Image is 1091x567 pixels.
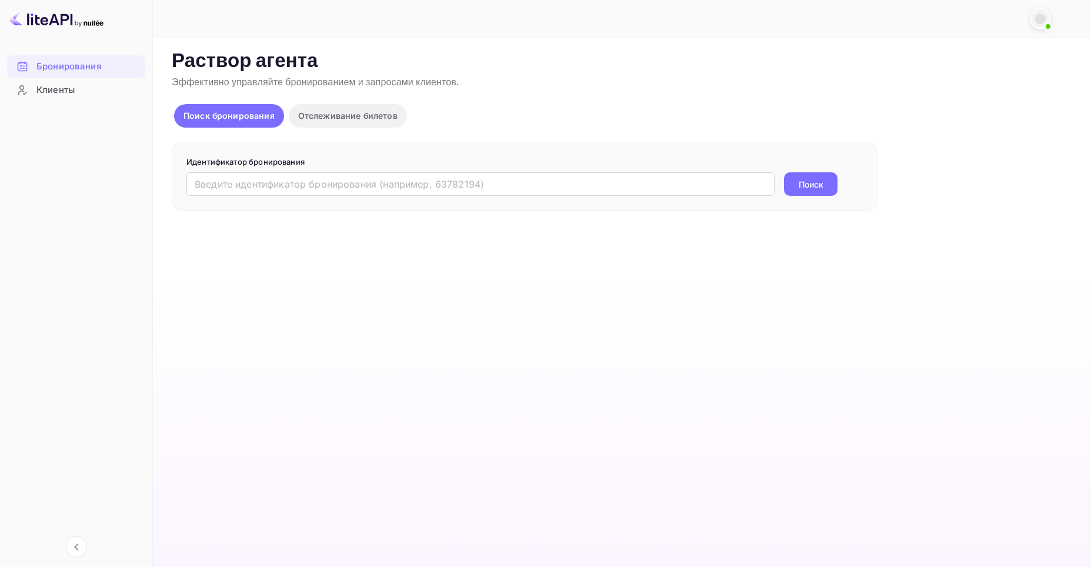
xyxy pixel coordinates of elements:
input: Введите идентификатор бронирования (например, 63782194) [186,172,775,196]
ya-tr-span: Раствор агента [172,49,318,74]
ya-tr-span: Эффективно управляйте бронированием и запросами клиентов. [172,76,459,89]
img: Логотип LiteAPI [9,9,104,28]
ya-tr-span: Бронирования [36,60,101,74]
ya-tr-span: Поиск [799,178,823,191]
button: Поиск [784,172,838,196]
a: Бронирования [7,55,145,77]
div: Клиенты [7,79,145,102]
ya-tr-span: Поиск бронирования [183,111,275,121]
div: Бронирования [7,55,145,78]
a: Клиенты [7,79,145,101]
ya-tr-span: Отслеживание билетов [298,111,398,121]
ya-tr-span: Идентификатор бронирования [186,157,305,166]
button: Свернуть навигацию [66,536,87,558]
ya-tr-span: Клиенты [36,84,75,97]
